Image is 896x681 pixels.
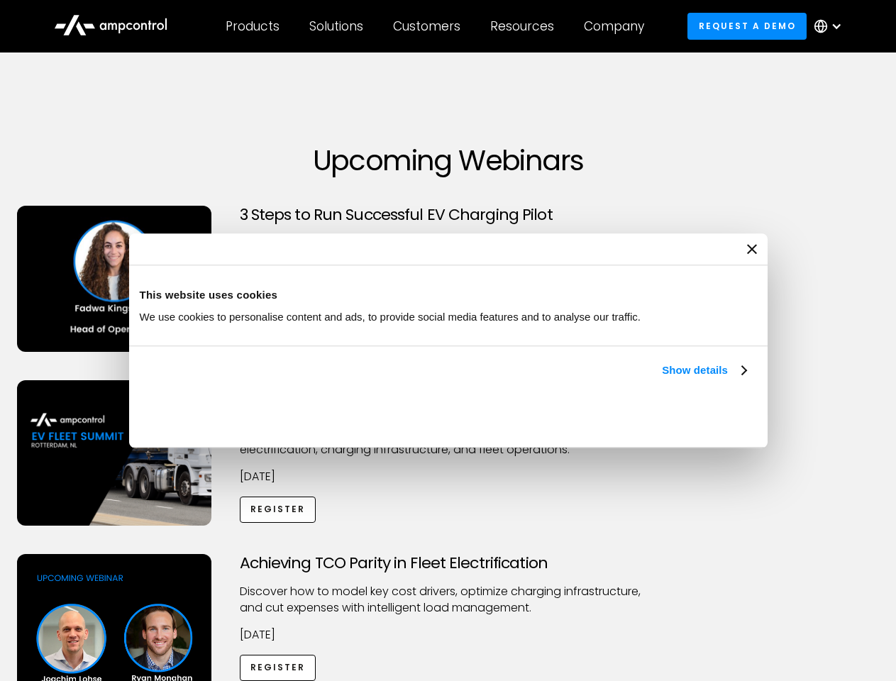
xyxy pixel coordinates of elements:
[687,13,807,39] a: Request a demo
[747,244,757,254] button: Close banner
[226,18,280,34] div: Products
[393,18,460,34] div: Customers
[240,497,316,523] a: Register
[240,627,657,643] p: [DATE]
[584,18,644,34] div: Company
[309,18,363,34] div: Solutions
[140,287,757,304] div: This website uses cookies
[240,469,657,485] p: [DATE]
[240,584,657,616] p: Discover how to model key cost drivers, optimize charging infrastructure, and cut expenses with i...
[490,18,554,34] div: Resources
[548,395,751,436] button: Okay
[240,655,316,681] a: Register
[240,206,657,224] h3: 3 Steps to Run Successful EV Charging Pilot
[662,362,746,379] a: Show details
[17,143,880,177] h1: Upcoming Webinars
[240,554,657,572] h3: Achieving TCO Parity in Fleet Electrification
[140,311,641,323] span: We use cookies to personalise content and ads, to provide social media features and to analyse ou...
